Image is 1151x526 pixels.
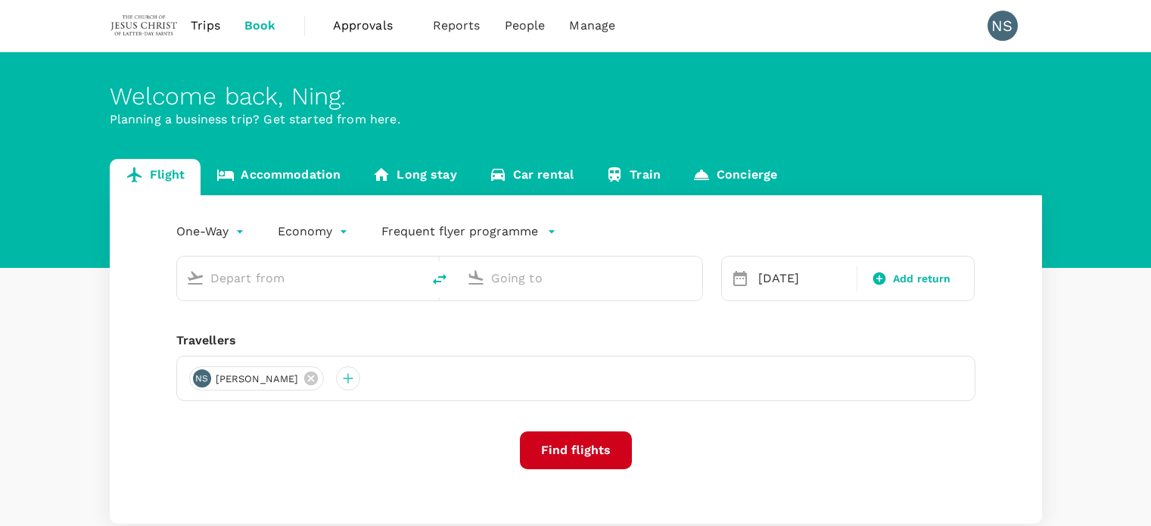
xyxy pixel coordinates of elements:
[333,17,409,35] span: Approvals
[110,159,201,195] a: Flight
[505,17,546,35] span: People
[893,271,951,287] span: Add return
[201,159,356,195] a: Accommodation
[176,219,247,244] div: One-Way
[752,263,854,294] div: [DATE]
[381,223,556,241] button: Frequent flyer programme
[422,261,458,297] button: delete
[692,276,695,279] button: Open
[189,366,325,391] div: NS[PERSON_NAME]
[569,17,615,35] span: Manage
[988,11,1018,41] div: NS
[356,159,472,195] a: Long stay
[589,159,677,195] a: Train
[381,223,538,241] p: Frequent flyer programme
[491,266,670,290] input: Going to
[191,17,220,35] span: Trips
[207,372,308,387] span: [PERSON_NAME]
[193,369,211,387] div: NS
[210,266,390,290] input: Depart from
[244,17,276,35] span: Book
[520,431,632,469] button: Find flights
[433,17,481,35] span: Reports
[110,82,1042,110] div: Welcome back , Ning .
[677,159,793,195] a: Concierge
[176,331,975,350] div: Travellers
[110,9,179,42] img: The Malaysian Church of Jesus Christ of Latter-day Saints
[278,219,351,244] div: Economy
[473,159,590,195] a: Car rental
[110,110,1042,129] p: Planning a business trip? Get started from here.
[411,276,414,279] button: Open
